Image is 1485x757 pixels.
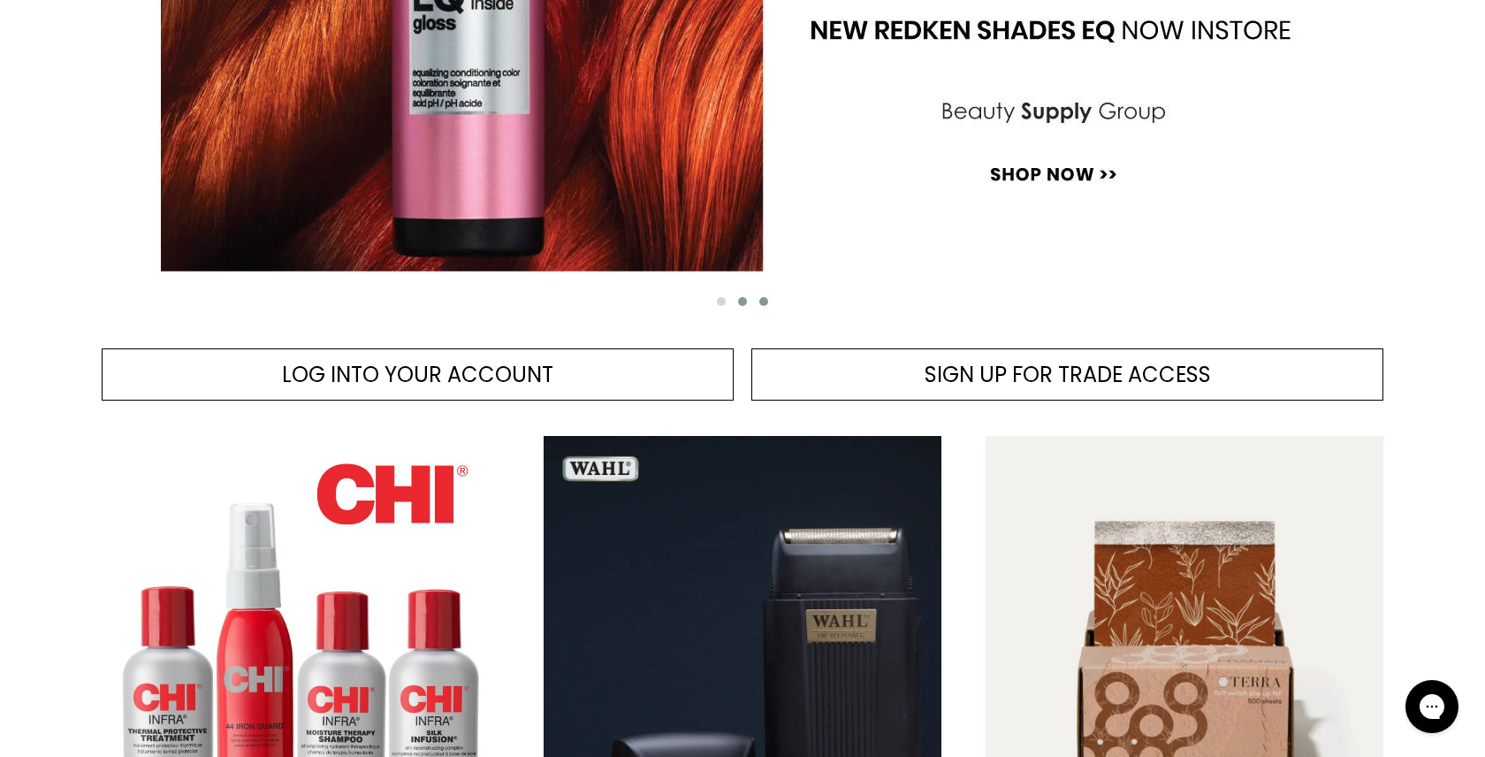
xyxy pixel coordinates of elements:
span: LOG INTO YOUR ACCOUNT [282,360,553,389]
span: SIGN UP FOR TRADE ACCESS [925,360,1211,389]
a: SIGN UP FOR TRADE ACCESS [751,348,1383,401]
a: LOG INTO YOUR ACCOUNT [102,348,734,401]
iframe: Gorgias live chat messenger [1397,674,1467,739]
